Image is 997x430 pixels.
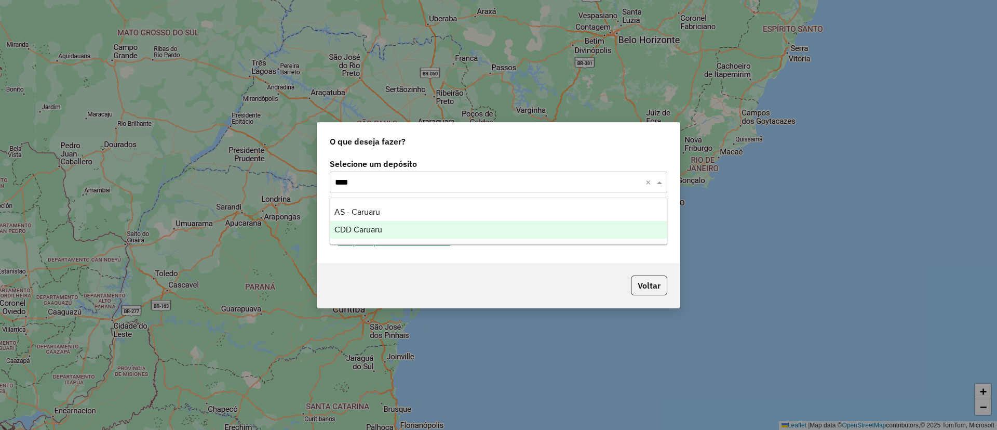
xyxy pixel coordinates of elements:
span: CDD Caruaru [334,225,382,234]
span: O que deseja fazer? [330,135,406,148]
label: Selecione um depósito [330,158,667,170]
ng-dropdown-panel: Options list [330,198,667,245]
button: Voltar [631,276,667,295]
span: AS - Caruaru [334,207,380,216]
span: Clear all [645,176,654,188]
